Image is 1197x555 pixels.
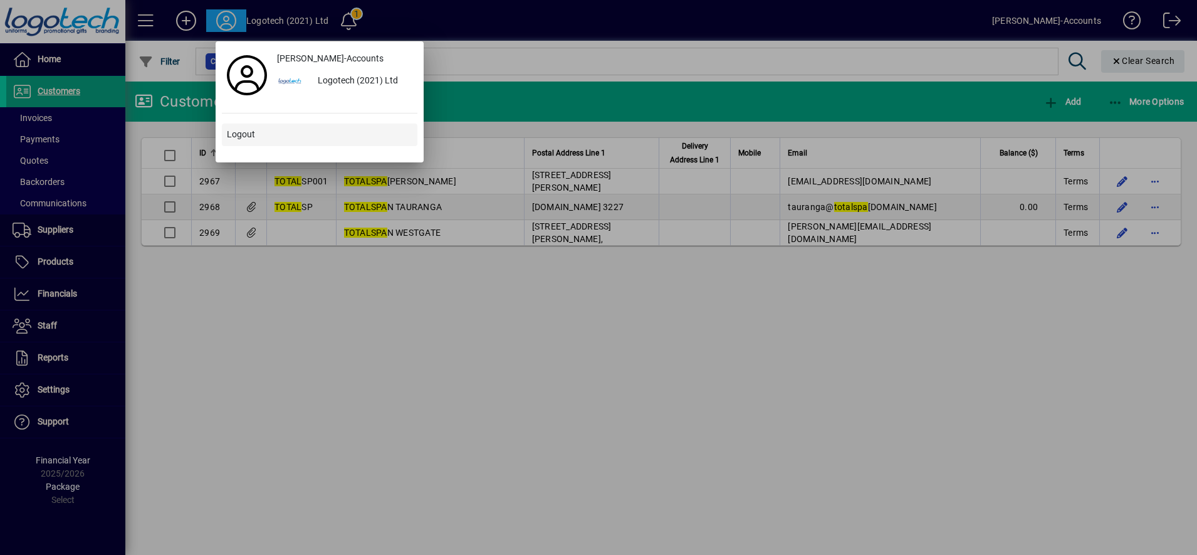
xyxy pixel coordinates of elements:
span: [PERSON_NAME]-Accounts [277,52,384,65]
button: Logout [222,124,417,146]
a: [PERSON_NAME]-Accounts [272,48,417,70]
span: Logout [227,128,255,141]
button: Logotech (2021) Ltd [272,70,417,93]
div: Logotech (2021) Ltd [308,70,417,93]
a: Profile [222,64,272,87]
